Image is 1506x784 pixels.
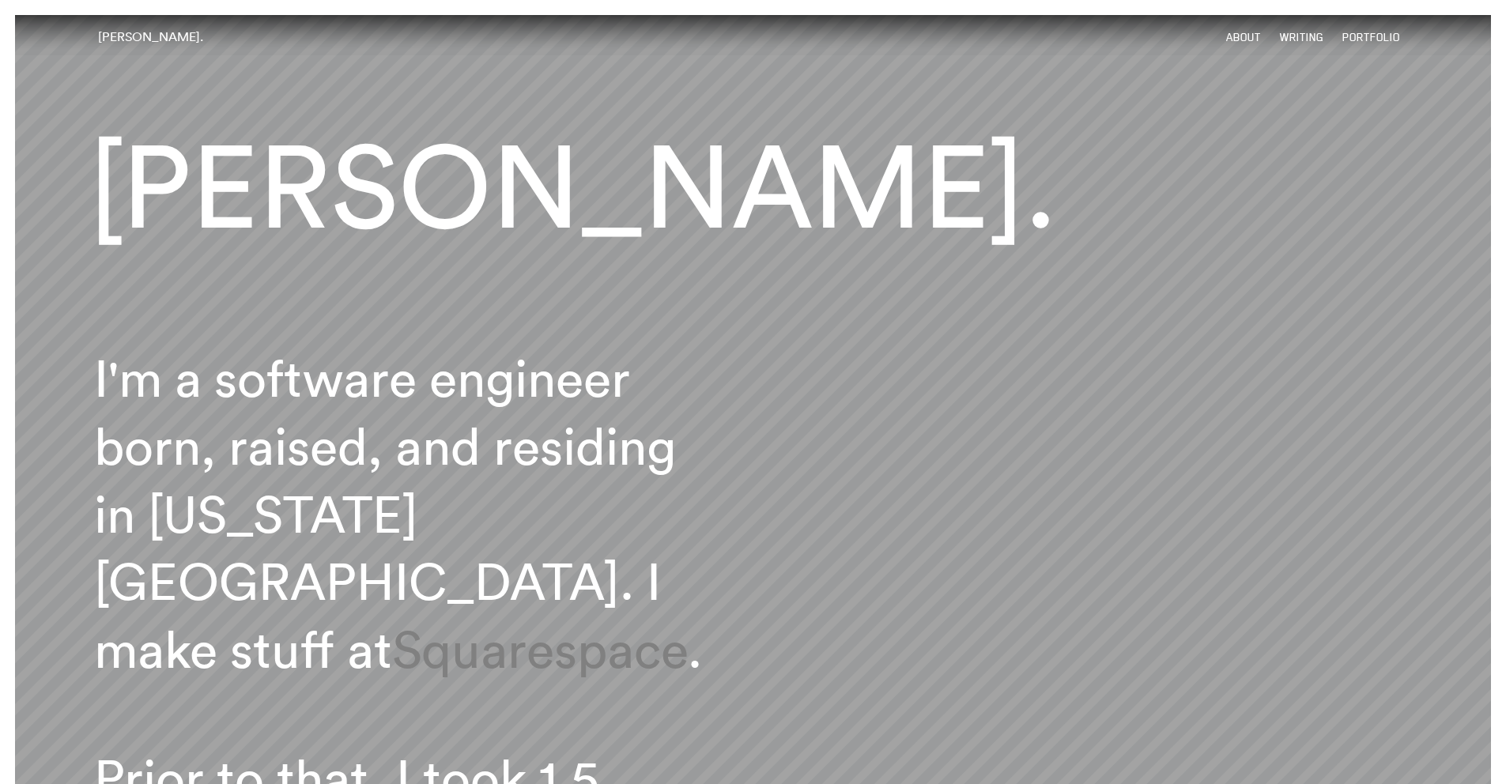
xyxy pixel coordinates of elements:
[1280,31,1323,44] a: Writing
[98,28,203,44] a: [PERSON_NAME].
[1342,31,1400,44] a: Portfolio
[89,96,1408,243] div: [PERSON_NAME].
[1226,31,1261,44] a: About
[392,616,688,681] a: Squarespace
[94,283,718,683] p: I'm a software engineer born, raised, and residing in [US_STATE][GEOGRAPHIC_DATA]. I make stuff at .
